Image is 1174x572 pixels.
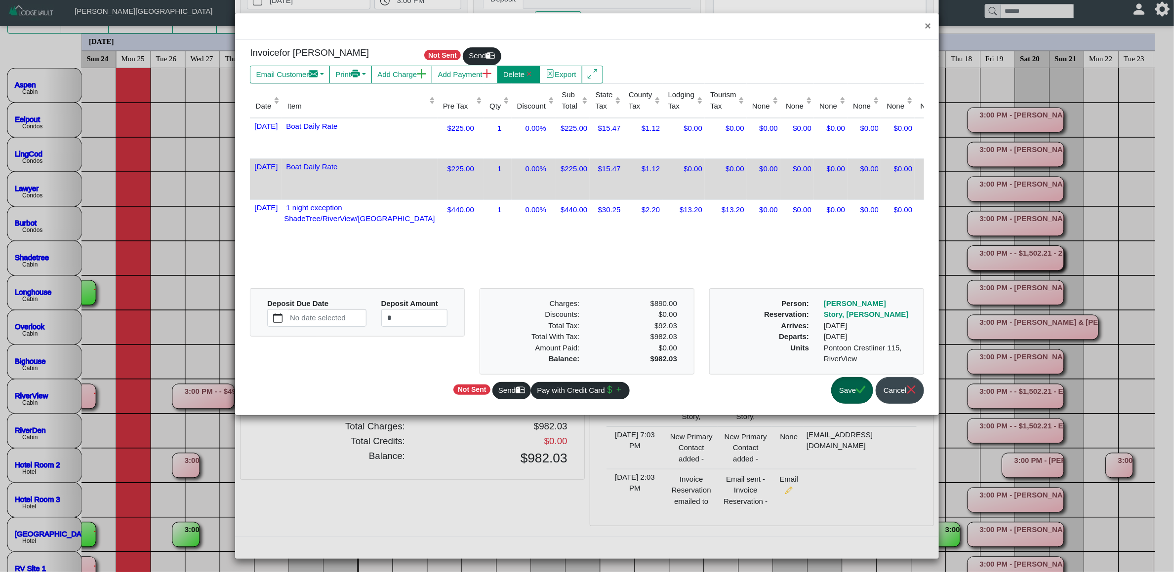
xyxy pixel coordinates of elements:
[280,47,369,58] span: for [PERSON_NAME]
[273,313,283,323] svg: calendar
[284,160,337,171] span: Boat Daily Rate
[284,120,337,130] span: Boat Daily Rate
[819,101,837,112] div: None
[665,121,702,134] div: $0.00
[549,354,580,363] b: Balance:
[917,121,946,134] div: $0.00
[884,161,912,175] div: $0.00
[587,343,685,354] div: $0.00
[749,161,778,175] div: $0.00
[605,385,614,394] svg: currency dollar
[749,202,778,216] div: $0.00
[381,299,438,307] b: Deposit Amount
[665,161,702,175] div: $0.00
[489,101,501,112] div: Qty
[626,121,660,134] div: $1.12
[587,309,685,320] div: $0.00
[710,89,736,112] div: Tourism Tax
[486,202,509,216] div: 1
[252,201,278,212] span: [DATE]
[284,201,435,223] span: 1 night exception ShadeTree/RiverView/[GEOGRAPHIC_DATA]
[250,66,330,83] button: Email Customerenvelope fill
[424,50,461,60] span: Not Sent
[626,161,660,175] div: $1.12
[629,89,652,112] div: County Tax
[489,320,587,332] div: Total Tax:
[463,47,501,65] button: Sendmailbox2
[287,101,427,112] div: Item
[592,161,620,175] div: $15.47
[250,47,407,59] h5: Invoice
[752,101,770,112] div: None
[783,161,811,175] div: $0.00
[876,377,924,404] button: Cancelx
[562,89,579,112] div: Sub Total
[884,202,912,216] div: $0.00
[850,161,879,175] div: $0.00
[791,343,810,352] b: Units
[486,51,495,60] svg: mailbox2
[492,382,531,400] button: Sendmailbox2
[592,121,620,134] div: $15.47
[850,202,879,216] div: $0.00
[887,101,905,112] div: None
[614,385,624,394] svg: plus
[252,120,278,130] span: [DATE]
[650,354,677,363] b: $982.03
[783,202,811,216] div: $0.00
[831,377,873,404] button: Savecheck
[816,121,845,134] div: $0.00
[884,121,912,134] div: $0.00
[749,121,778,134] div: $0.00
[489,343,587,354] div: Amount Paid:
[816,161,845,175] div: $0.00
[486,161,509,175] div: 1
[587,331,685,343] div: $982.03
[267,299,328,307] b: Deposit Due Date
[559,121,587,134] div: $225.00
[816,202,845,216] div: $0.00
[907,385,916,394] svg: x
[539,66,582,83] button: file excelExport
[371,66,432,83] button: Add Chargeplus lg
[588,69,597,78] svg: arrows angle expand
[440,121,482,134] div: $225.00
[592,202,620,216] div: $30.25
[268,309,288,326] button: calendar
[824,299,886,307] a: [PERSON_NAME]
[850,121,879,134] div: $0.00
[626,202,660,216] div: $2.20
[440,161,482,175] div: $225.00
[483,69,492,78] svg: plus lg
[707,161,744,175] div: $0.00
[786,101,804,112] div: None
[816,331,922,343] div: [DATE]
[531,382,630,400] button: Pay with Credit Cardcurrency dollarplus
[489,309,587,320] div: Discounts:
[921,101,938,112] div: None
[917,13,938,39] button: Close
[351,69,360,78] svg: printer fill
[824,310,908,318] a: Story, [PERSON_NAME]
[764,310,809,318] b: Reservation:
[417,69,426,78] svg: plus lg
[781,299,809,307] b: Person:
[497,66,540,83] button: Deletex
[546,69,555,78] svg: file excel
[650,299,677,307] span: $890.00
[594,320,677,332] div: $92.03
[440,202,482,216] div: $440.00
[443,101,474,112] div: Pre Tax
[596,89,613,112] div: State Tax
[783,121,811,134] div: $0.00
[779,332,809,341] b: Departs:
[707,121,744,134] div: $0.00
[256,101,272,112] div: Date
[917,202,946,216] div: $0.00
[816,343,922,365] div: Pontoon Crestliner 115, RiverView
[668,89,694,112] div: Lodging Tax
[514,202,554,216] div: 0.00%
[516,385,525,394] svg: mailbox2
[453,384,490,395] span: Not Sent
[665,202,702,216] div: $13.20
